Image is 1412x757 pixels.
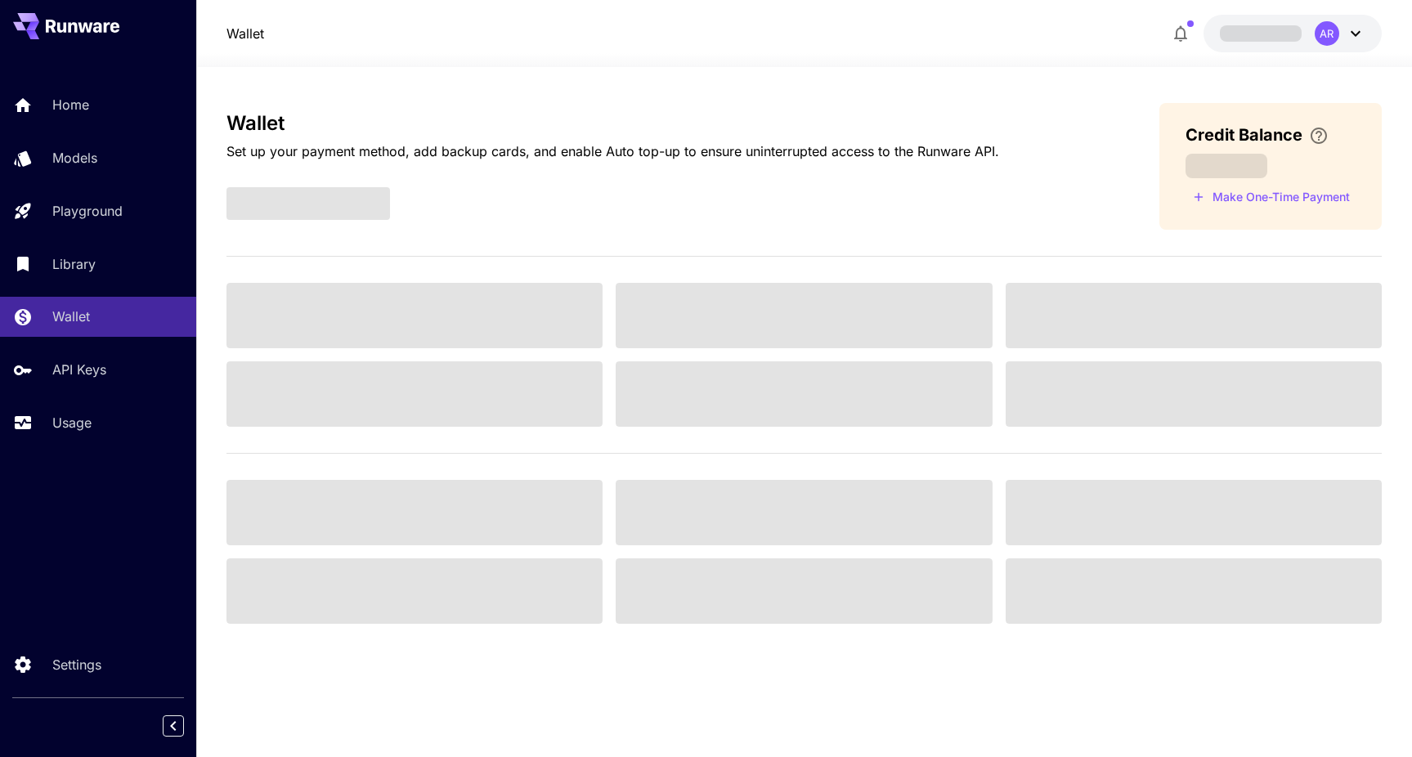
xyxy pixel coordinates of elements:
p: Set up your payment method, add backup cards, and enable Auto top-up to ensure uninterrupted acce... [226,141,999,161]
a: Wallet [226,24,264,43]
button: Enter your card details and choose an Auto top-up amount to avoid service interruptions. We'll au... [1302,126,1335,146]
nav: breadcrumb [226,24,264,43]
button: Make a one-time, non-recurring payment [1186,185,1357,210]
p: Playground [52,201,123,221]
span: Credit Balance [1186,123,1302,147]
p: API Keys [52,360,106,379]
p: Models [52,148,97,168]
p: Usage [52,413,92,432]
p: Settings [52,655,101,674]
p: Home [52,95,89,114]
p: Wallet [52,307,90,326]
h3: Wallet [226,112,999,135]
div: Collapse sidebar [175,711,196,741]
p: Library [52,254,96,274]
button: AR [1204,15,1382,52]
div: AR [1315,21,1339,46]
button: Collapse sidebar [163,715,184,737]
